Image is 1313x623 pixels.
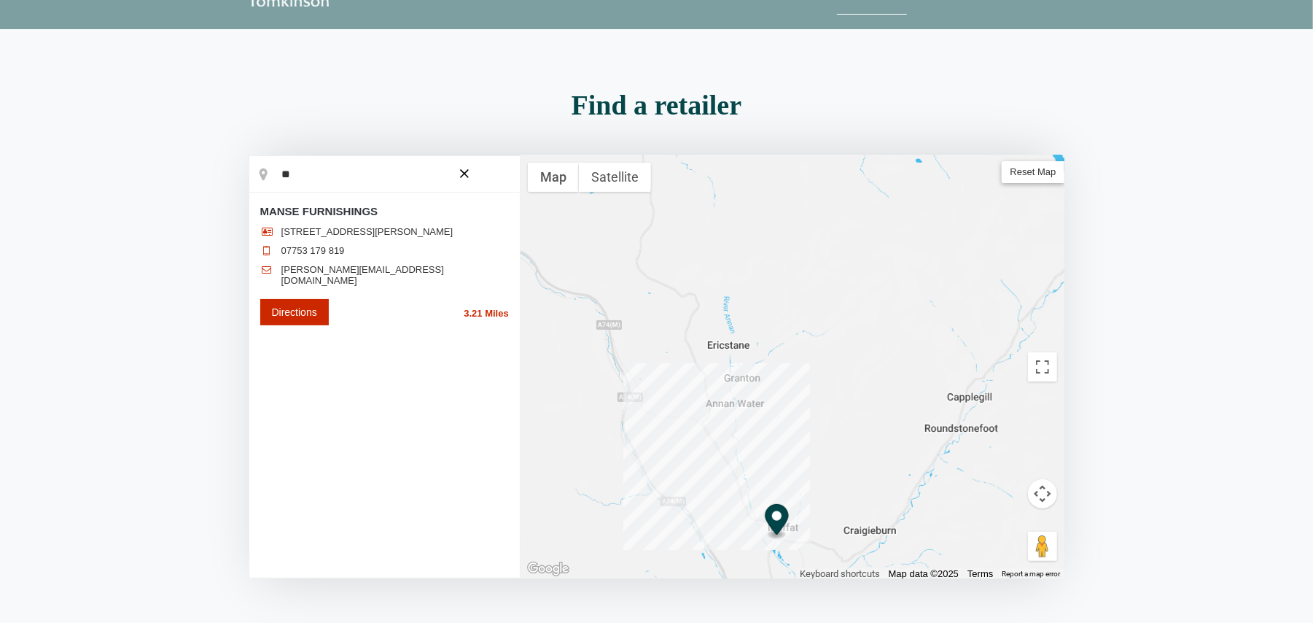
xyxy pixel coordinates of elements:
[1002,161,1065,183] span: Reset Map
[1002,568,1060,580] a: Report a map error
[524,560,572,578] a: Open this area in Google Maps (opens a new window)
[784,349,801,367] div: Your Current Location
[249,91,1065,119] h2: Find a retailer
[524,560,572,578] img: Google
[260,204,509,219] h3: MANSE FURNISHINGS
[281,264,509,286] a: [PERSON_NAME][EMAIL_ADDRESS][DOMAIN_NAME]
[579,163,651,192] button: Show satellite imagery
[967,568,993,580] a: Terms (opens in new tab)
[1028,532,1057,561] button: Drag Pegman onto the map to open Street View
[1028,352,1057,382] button: Toggle fullscreen view
[1028,479,1057,508] button: Map camera controls
[464,308,508,320] span: 3.21 Miles
[260,299,329,325] a: Directions
[281,245,345,257] a: 07753 179 819
[800,568,880,580] button: Keyboard shortcuts
[889,568,959,579] span: Map data ©2025
[528,163,579,192] button: Show street map
[765,504,789,540] div: MANSE FURNISHINGS
[281,226,453,238] span: [STREET_ADDRESS][PERSON_NAME]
